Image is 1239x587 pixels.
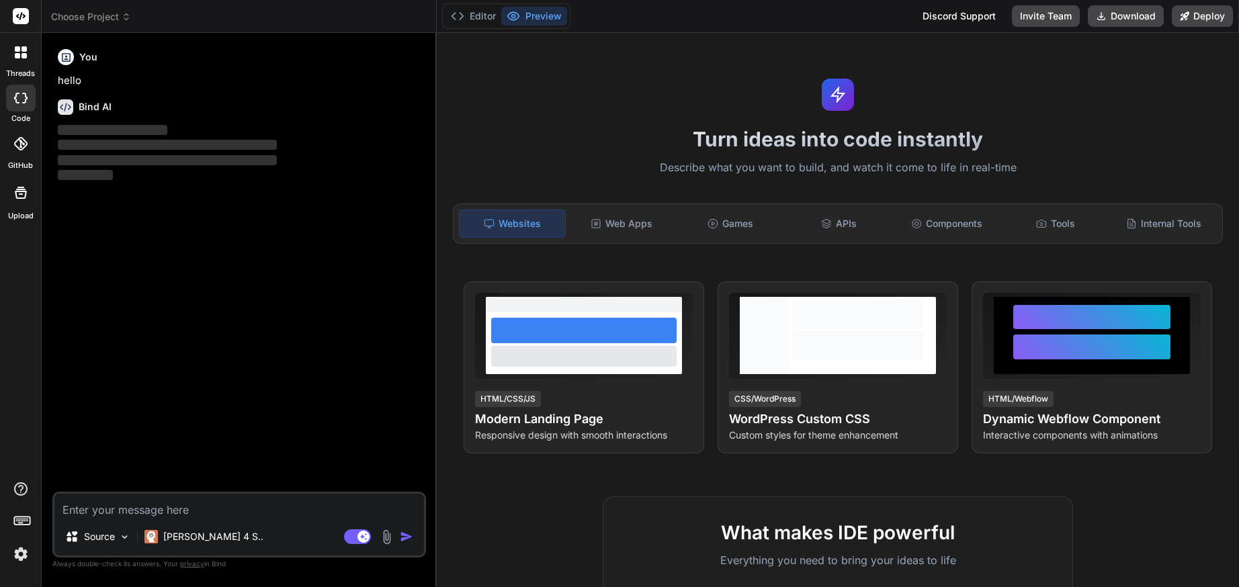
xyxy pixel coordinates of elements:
div: APIs [785,210,891,238]
p: Describe what you want to build, and watch it come to life in real-time [445,159,1231,177]
div: Components [894,210,1000,238]
div: Discord Support [914,5,1004,27]
button: Deploy [1172,5,1233,27]
label: GitHub [8,160,33,171]
img: Pick Models [119,531,130,543]
p: hello [58,73,423,89]
label: Upload [8,210,34,222]
label: code [11,113,30,124]
div: Games [677,210,783,238]
p: Source [84,530,115,543]
p: [PERSON_NAME] 4 S.. [163,530,263,543]
img: Claude 4 Sonnet [144,530,158,543]
div: HTML/Webflow [983,391,1054,407]
button: Editor [445,7,501,26]
p: Everything you need to bring your ideas to life [625,552,1051,568]
div: Tools [1002,210,1108,238]
p: Interactive components with animations [983,428,1201,442]
button: Preview [501,7,567,26]
button: Download [1088,5,1164,27]
div: HTML/CSS/JS [475,391,541,407]
h6: You [79,50,97,64]
button: Invite Team [1012,5,1080,27]
p: Responsive design with smooth interactions [475,428,693,442]
p: Custom styles for theme enhancement [729,428,947,442]
span: ‌ [58,140,277,150]
span: ‌ [58,125,167,135]
span: ‌ [58,155,277,165]
h4: Dynamic Webflow Component [983,410,1201,428]
h1: Turn ideas into code instantly [445,127,1231,151]
h2: What makes IDE powerful [625,518,1051,547]
div: Websites [459,210,566,238]
div: Internal Tools [1111,210,1217,238]
p: Always double-check its answers. Your in Bind [52,557,426,570]
div: Web Apps [568,210,674,238]
h4: WordPress Custom CSS [729,410,947,428]
h4: Modern Landing Page [475,410,693,428]
img: settings [9,543,32,566]
label: threads [6,68,35,79]
h6: Bind AI [79,100,112,114]
img: icon [400,530,413,543]
div: CSS/WordPress [729,391,801,407]
img: attachment [379,529,394,545]
span: Choose Project [51,10,131,24]
span: ‌ [58,170,113,180]
span: privacy [180,559,204,568]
